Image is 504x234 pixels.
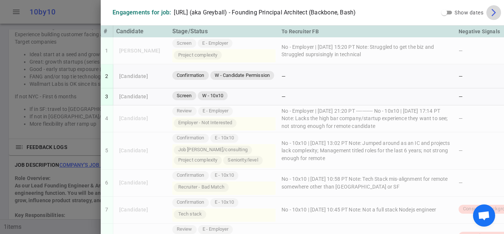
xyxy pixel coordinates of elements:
td: No - 10x10 | [DATE] 10:58 PT Note: Tech Stack mis-alignment for remote somewhere other than [GEOG... [279,170,456,197]
td: 7 [101,197,113,224]
td: 5 [101,132,113,170]
td: No - Employer | [DATE] 15:20 PT Note: Struggled to get the biz and Struggled suprsisingly in tech... [279,37,456,64]
span: E - Employer [200,108,232,115]
td: — [279,64,456,88]
span: Screen [174,92,195,99]
td: 1 [101,37,113,64]
span: Confirmation [174,199,207,206]
th: Stage/Status [169,26,279,37]
span: Project complexity [175,157,221,164]
span: Review [174,226,195,233]
span: W - 10x10 [199,92,226,99]
span: Confirmation [174,72,207,79]
span: Job [PERSON_NAME]/consulting [175,146,251,153]
span: E - 10x10 [212,135,237,142]
div: [URL] (aka Greyball) - Founding Principal Architect (Backbone, Bash) [174,9,356,16]
td: No - 10x10 | [DATE] 10:45 PT Note: Not a full stack Nodejs engineer [279,197,456,224]
span: Recruiter - Bad Match [175,184,227,191]
div: Engagements for job: [113,9,171,16]
span: Employer - Not Interested [175,119,235,126]
span: E - 10x10 [212,172,237,179]
span: Seniority/level [225,157,261,164]
span: Review [174,108,195,115]
span: E - Employer [200,226,232,233]
span: Show dates [455,10,483,16]
div: Open chat [473,204,495,227]
td: — [279,88,456,105]
span: Screen [174,40,195,47]
td: 3 [101,88,113,105]
th: Candidate [113,26,169,37]
td: No - Employer | [DATE] 21:20 PT ----------- No - 10x10 | [DATE] 17:14 PT Note: Lacks the high bar... [279,105,456,132]
span: W - Candidate Permission [212,72,273,79]
span: arrow_forward_ios [489,8,498,17]
div: To Recruiter FB [282,27,453,36]
span: Confirmation [174,172,207,179]
span: E - Employer [199,40,231,47]
span: Tech stack [175,211,205,218]
td: No - 10x10 | [DATE] 13:02 PT Note: Jumped around as an IC and projects lack complexity; Managemen... [279,132,456,170]
span: E - 10x10 [212,199,237,206]
td: 6 [101,170,113,197]
td: 4 [101,105,113,132]
span: Project complexity [175,52,221,59]
span: Confirmation [174,135,207,142]
th: # [101,26,113,37]
td: 2 [101,64,113,88]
